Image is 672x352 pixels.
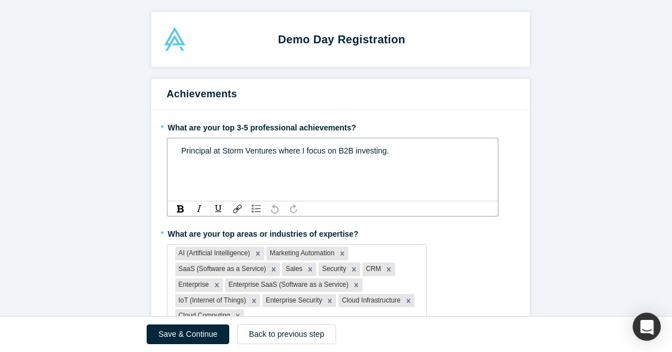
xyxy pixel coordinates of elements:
[175,142,491,160] div: rdw-editor
[175,263,268,276] div: SaaS (Software as a Service)
[167,201,498,216] div: rdw-toolbar
[174,203,188,214] div: Bold
[192,203,207,214] div: Italic
[147,324,229,344] button: Save & Continue
[163,28,187,51] img: Alchemist Accelerator Logo
[266,203,303,214] div: rdw-history-control
[175,247,252,260] div: AI (Artificial Intelligence)
[324,294,336,308] div: Remove Enterprise Security
[225,278,350,292] div: Enterprise SaaS (Software as a Service)
[231,309,244,323] div: Remove Cloud Computing
[336,247,348,260] div: Remove Marketing Automation
[402,294,415,308] div: Remove Cloud Infrastructure
[350,278,362,292] div: Remove Enterprise SaaS (Software as a Service)
[262,294,324,308] div: Enterprise Security
[237,324,336,344] button: Back to previous step
[228,203,247,214] div: rdw-link-control
[248,294,260,308] div: Remove IoT (Internet of Things)
[267,263,280,276] div: Remove SaaS (Software as a Service)
[175,309,232,323] div: Cloud Computing
[211,203,226,214] div: Underline
[249,203,264,214] div: Unordered
[348,263,360,276] div: Remove Security
[171,203,228,214] div: rdw-inline-control
[383,263,395,276] div: Remove CRM
[252,247,264,260] div: Remove AI (Artificial Intelligence)
[266,247,336,260] div: Marketing Automation
[175,278,211,292] div: Enterprise
[175,294,248,308] div: IoT (Internet of Things)
[167,224,514,240] label: What are your top areas or industries of expertise?
[167,118,514,134] label: What are your top 3-5 professional achievements?
[167,138,498,201] div: rdw-wrapper
[362,263,383,276] div: CRM
[278,33,405,46] strong: Demo Day Registration
[282,263,304,276] div: Sales
[319,263,348,276] div: Security
[247,203,266,214] div: rdw-list-control
[304,263,316,276] div: Remove Sales
[181,146,389,155] span: Principal at Storm Ventures where I focus on B2B investing.
[268,203,282,214] div: Undo
[211,278,223,292] div: Remove Enterprise
[167,87,514,102] h3: Achievements
[230,203,244,214] div: Link
[338,294,402,308] div: Cloud Infrastructure
[287,203,301,214] div: Redo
